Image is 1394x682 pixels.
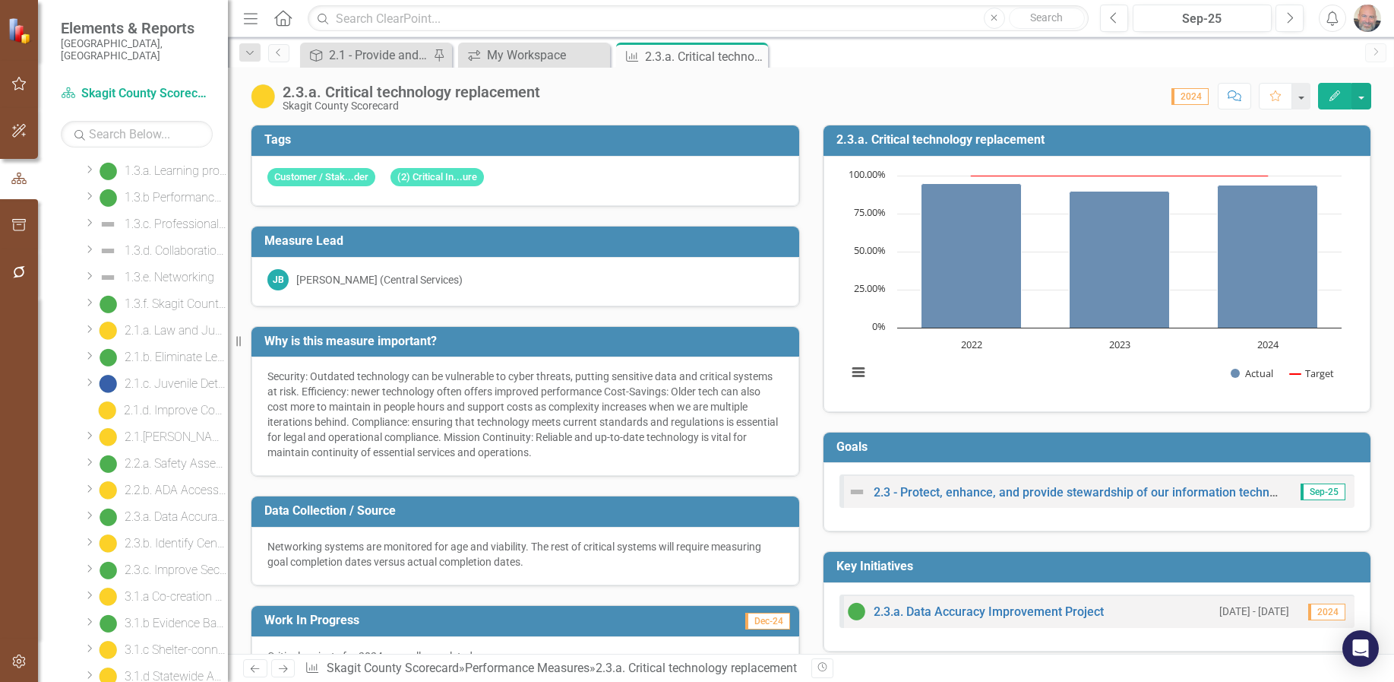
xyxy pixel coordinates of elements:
[267,369,783,460] div: Security: Outdated technology can be vulnerable to cyber threats, putting sensitive data and crit...
[95,292,228,316] a: 1.3.f. Skagit County WEESK Training
[264,234,792,248] h3: Measure Lead
[95,345,228,370] a: 2.1.b. Eliminate Leased Office Space
[839,168,1349,396] svg: Interactive chart
[836,560,1364,573] h3: Key Initiatives
[99,455,117,473] img: On Target
[95,505,228,529] a: 2.3.a. Data Accuracy Improvement Project
[1290,366,1335,380] button: Show Target
[99,641,117,659] img: Caution
[99,508,117,526] img: On Target
[854,281,886,295] text: 25.00%
[99,268,117,287] img: Not Defined
[99,614,117,633] img: On Target
[95,186,228,210] a: 1.3.b Performance Evaluation and Training
[968,173,1270,179] g: Target, series 2 of 2. Line with 3 data points.
[296,272,463,287] div: [PERSON_NAME] (Central Services)
[125,324,228,338] div: 2.1.a. Law and Justice Campus
[1301,484,1345,500] span: Sep-25
[99,348,117,366] img: On Target
[304,46,429,65] a: 2.1 - Provide and protect County infrastructure for to support resiliency, sustainability, and we...
[95,611,228,636] a: 3.1.b Evidence Based Recovery Care Model
[125,244,228,258] div: 1.3.d. Collaboration project
[1308,604,1345,620] span: 2024
[61,121,213,148] input: Search Below...
[125,430,228,444] div: 2.1.[PERSON_NAME] level of service
[125,377,228,391] div: 2.1.c. Juvenile Detention Facility
[329,46,429,65] div: 2.1 - Provide and protect County infrastructure for to support resiliency, sustainability, and we...
[95,372,228,396] a: 2.1.c. Juvenile Detention Facility
[125,297,228,311] div: 1.3.f. Skagit County WEESK Training
[61,37,213,62] small: [GEOGRAPHIC_DATA], [GEOGRAPHIC_DATA]
[99,534,117,553] img: Caution
[854,205,886,219] text: 75.00%
[125,537,228,550] div: 2.3.b. Identify Centralized Digital Portfolio (shared technology)
[848,362,869,383] button: View chart menu, Chart
[99,162,117,180] img: On Target
[836,133,1364,147] h3: 2.3.a. Critical technology replacement
[487,46,606,65] div: My Workspace
[251,84,275,109] img: Caution
[854,243,886,257] text: 50.00%
[125,271,214,284] div: 1.3.e. Networking
[95,239,228,263] a: 1.3.d. Collaboration project
[99,242,117,260] img: Not Defined
[1108,338,1130,351] text: 2023
[874,604,1104,619] a: 2.3.a. Data Accuracy Improvement Project
[264,133,792,147] h3: Tags
[305,660,799,677] div: » »
[921,183,1021,328] path: 2022, 95. Actual.
[125,484,228,497] div: 2.2.b. ADA Accessibility
[95,558,228,582] a: 2.3.c. Improve Security Posture of Technology infrastructure
[1009,8,1085,29] button: Search
[125,217,228,231] div: 1.3.c. Professional development program
[874,485,1341,500] a: 2.3 - Protect, enhance, and provide stewardship of our information technology assets.
[99,295,117,313] img: On Target
[848,483,866,501] img: Not Defined
[960,338,981,351] text: 2022
[99,215,117,233] img: Not Defined
[99,322,117,340] img: Caution
[125,617,228,630] div: 3.1.b Evidence Based Recovery Care Model
[61,85,213,103] a: Skagit County Scorecard
[1354,5,1381,32] img: Ken Hansen
[1030,11,1063,24] span: Search
[836,440,1364,454] h3: Goals
[1217,185,1317,328] path: 2024, 94. Actual.
[1219,604,1289,619] small: [DATE] - [DATE]
[95,478,228,503] a: 2.2.b. ADA Accessibility
[1133,5,1272,32] button: Sep-25
[745,613,790,630] span: Dec-24
[264,614,618,627] h3: Work In Progress
[125,191,228,205] div: 1.3.b Performance Evaluation and Training
[596,661,797,675] div: 2.3.a. Critical technology replacement
[95,265,214,290] a: 1.3.e. Networking
[308,5,1088,32] input: Search ClearPoint...
[99,428,117,446] img: Caution
[125,643,228,657] div: 3.1.c Shelter-connected behavioral health services
[8,17,34,44] img: ClearPoint Strategy
[95,319,228,343] a: 2.1.a. Law and Justice Campus
[1256,338,1279,351] text: 2024
[1342,630,1379,667] div: Open Intercom Messenger
[264,504,792,518] h3: Data Collection / Source
[99,481,117,500] img: Caution
[1138,10,1267,28] div: Sep-25
[327,661,459,675] a: Skagit County Scorecard
[95,159,228,183] a: 1.3.a. Learning program
[95,212,228,236] a: 1.3.c. Professional development program
[125,351,228,364] div: 2.1.b. Eliminate Leased Office Space
[99,189,117,207] img: On Target
[94,398,228,423] a: 2.1.d. Improve Cook Road LOS MP 1.86 - 5.63
[1069,191,1169,328] path: 2023, 90. Actual.
[95,531,228,556] a: 2.3.b. Identify Centralized Digital Portfolio (shared technology)
[267,269,289,290] div: JB
[267,649,783,667] p: Critical projects for 2024 were all completed.
[1231,366,1273,380] button: Show Actual
[61,19,213,37] span: Elements & Reports
[390,168,484,187] span: (2) Critical In...ure
[125,164,228,178] div: 1.3.a. Learning program
[95,452,228,476] a: 2.2.a. Safety Assessments of County Campuses and Facilities
[99,375,117,393] img: No Information
[125,590,228,604] div: 3.1.a Co-creation of countywide cross-jurisdictional ….
[839,168,1355,396] div: Chart. Highcharts interactive chart.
